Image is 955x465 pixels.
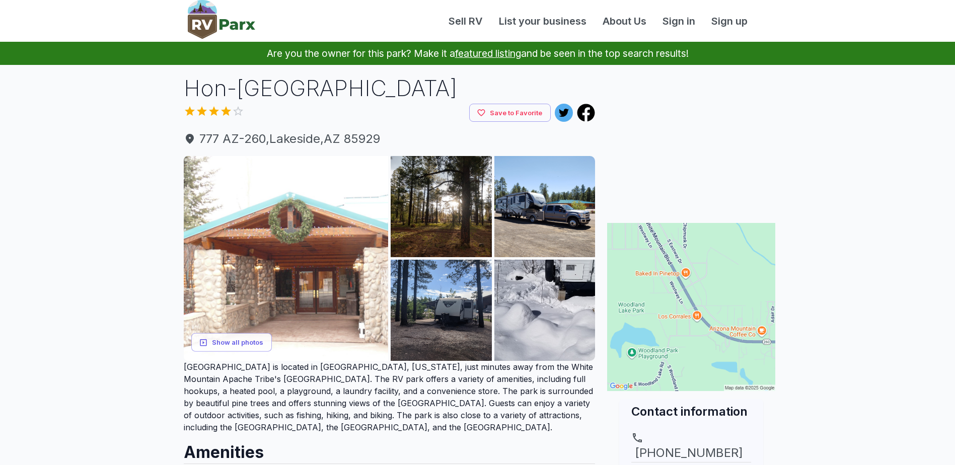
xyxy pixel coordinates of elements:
[184,433,596,463] h2: Amenities
[494,260,596,361] img: AAcXr8o2Elw6sZfefKoRZFRIOopAxxnhnjHDdytHv4OCAN30cVbUKd4jpp8fcnIQS_HxjQOOdQJZ40EXf5iWsev0BIUxz0i1j...
[455,47,521,59] a: featured listing
[184,361,596,433] p: [GEOGRAPHIC_DATA] is located in [GEOGRAPHIC_DATA], [US_STATE], just minutes away from the White M...
[391,156,492,257] img: AAcXr8pt-o44DsAmzDEs8KxpM3RQGUeMVunx1tdMZidscEYWwP07Ome8UqvSEpp7jt4uAy0Kzs4dcFa_w0kdAwFh5A2PvvVOR...
[654,14,703,29] a: Sign in
[184,73,596,104] h1: Hon-[GEOGRAPHIC_DATA]
[491,14,595,29] a: List your business
[607,223,775,391] img: Map for Hon-Dah RV Park
[440,14,491,29] a: Sell RV
[469,104,551,122] button: Save to Favorite
[12,42,943,65] p: Are you the owner for this park? Make it a and be seen in the top search results!
[184,130,596,148] a: 777 AZ-260,Lakeside,AZ 85929
[631,403,751,420] h2: Contact information
[191,333,272,352] button: Show all photos
[631,432,751,462] a: [PHONE_NUMBER]
[607,73,775,199] iframe: Advertisement
[184,156,389,361] img: AAcXr8o8B-JpYF0vmrcrTL-xcQ5bPzxYJuwPlf4DvfWitQWC-Z-uI9Vzt32BU2wMPPRvWEZc7AFgCOZv4EkXTO3rYTQdhonON...
[703,14,756,29] a: Sign up
[184,130,596,148] span: 777 AZ-260 , Lakeside , AZ 85929
[494,156,596,257] img: AAcXr8o3vqe4D7Y2Fav1lGONGRArNUWbW4wtNDHqW1L9sbWOjQ99Hwu3oi7ee-yU9Mh9-p0nX_kY7uiJXQzV1NNJBtpA557cp...
[595,14,654,29] a: About Us
[391,260,492,361] img: AAcXr8rn9mK94zK-qwBKvJq-79LLJhgwXwesSxi_JJatbFSSXZf0m_Raaj8IilSUfu7EcxyluQkKOVyBwmYciHBHdxQzmA94X...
